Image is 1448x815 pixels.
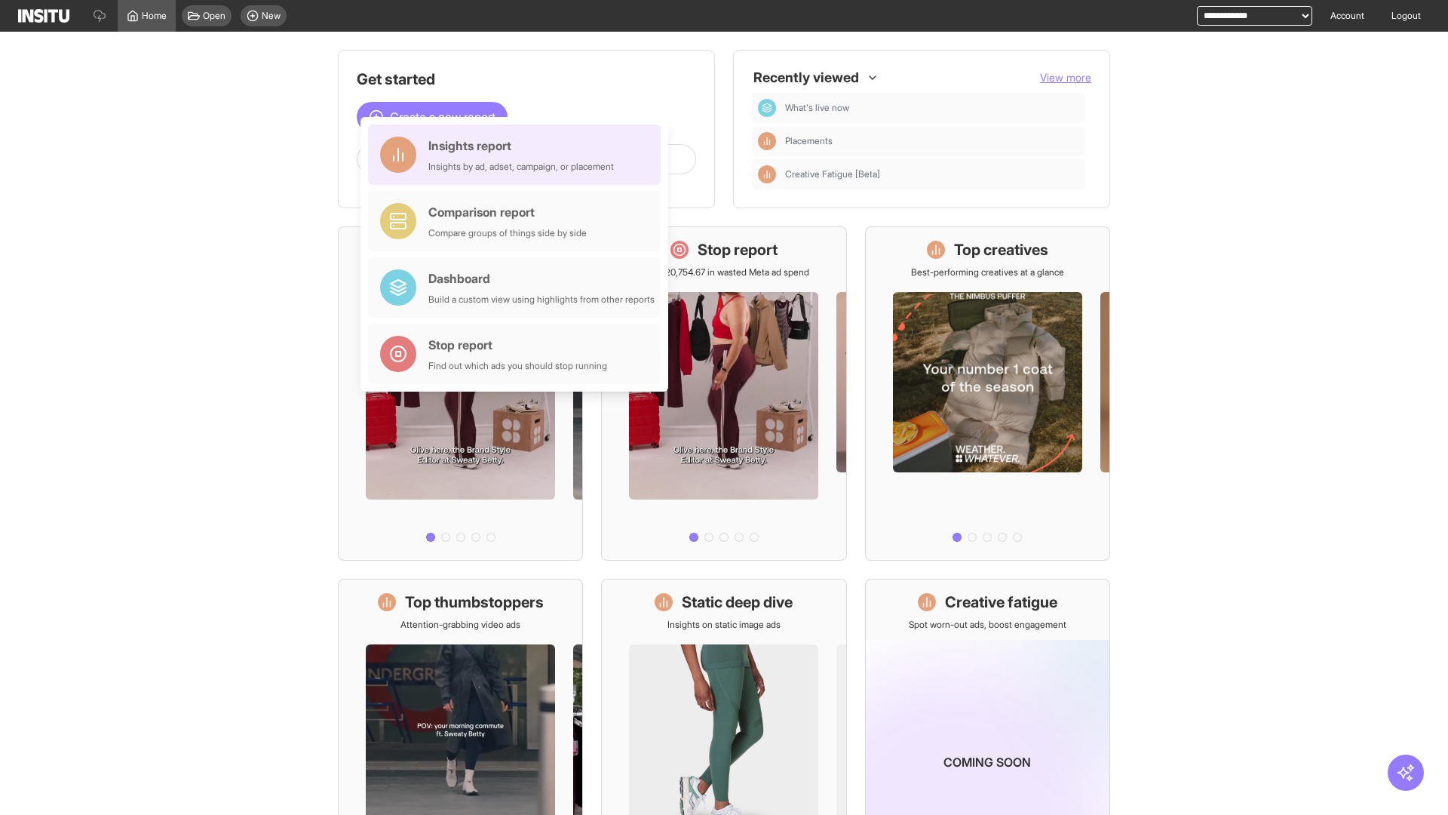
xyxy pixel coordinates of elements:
[400,619,520,631] p: Attention-grabbing video ads
[428,227,587,239] div: Compare groups of things side by side
[954,239,1048,260] h1: Top creatives
[262,10,281,22] span: New
[865,226,1110,561] a: Top creativesBest-performing creatives at a glance
[18,9,69,23] img: Logo
[203,10,225,22] span: Open
[428,203,587,221] div: Comparison report
[785,102,1079,114] span: What's live now
[338,226,583,561] a: What's live nowSee all active ads instantly
[428,360,607,372] div: Find out which ads you should stop running
[1040,71,1091,84] span: View more
[785,135,1079,147] span: Placements
[758,99,776,117] div: Dashboard
[1040,70,1091,85] button: View more
[428,294,655,306] div: Build a custom view using highlights from other reports
[785,168,880,180] span: Creative Fatigue [Beta]
[428,161,614,173] div: Insights by ad, adset, campaign, or placement
[142,10,167,22] span: Home
[405,592,544,613] h1: Top thumbstoppers
[698,239,778,260] h1: Stop report
[357,69,696,90] h1: Get started
[785,168,1079,180] span: Creative Fatigue [Beta]
[758,165,776,183] div: Insights
[758,132,776,150] div: Insights
[357,102,508,132] button: Create a new report
[682,592,793,613] h1: Static deep dive
[601,226,846,561] a: Stop reportSave £20,754.67 in wasted Meta ad spend
[428,336,607,354] div: Stop report
[638,266,809,278] p: Save £20,754.67 in wasted Meta ad spend
[785,102,849,114] span: What's live now
[428,137,614,155] div: Insights report
[428,269,655,288] div: Dashboard
[390,108,495,126] span: Create a new report
[785,135,833,147] span: Placements
[911,266,1064,278] p: Best-performing creatives at a glance
[667,619,781,631] p: Insights on static image ads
